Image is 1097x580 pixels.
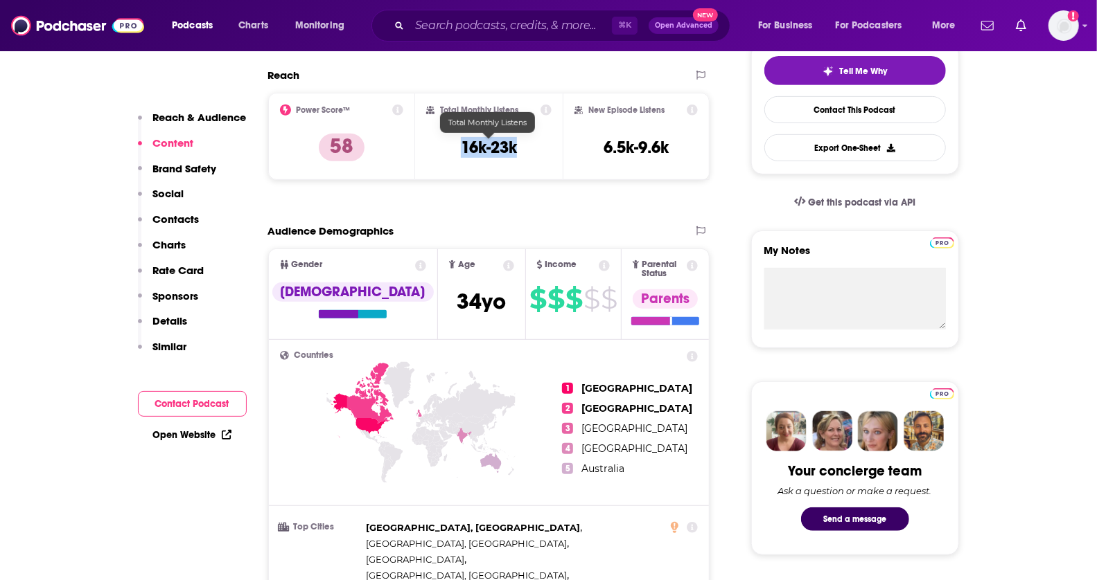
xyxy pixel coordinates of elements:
[138,162,217,188] button: Brand Safety
[440,105,518,115] h2: Total Monthly Listens
[162,15,231,37] button: open menu
[457,288,506,315] span: 34 yo
[604,137,669,158] h3: 6.5k-9.6k
[138,314,188,340] button: Details
[367,520,583,536] span: ,
[581,382,692,395] span: [GEOGRAPHIC_DATA]
[858,411,898,451] img: Jules Profile
[458,260,475,269] span: Age
[836,16,902,35] span: For Podcasters
[748,15,830,37] button: open menu
[1048,10,1079,41] button: Show profile menu
[693,8,718,21] span: New
[153,289,199,302] p: Sponsors
[295,351,334,360] span: Countries
[612,17,638,35] span: ⌘ K
[153,111,247,124] p: Reach & Audience
[138,111,247,136] button: Reach & Audience
[633,289,698,309] div: Parents
[783,185,927,219] a: Get this podcast via API
[268,69,300,82] h2: Reach
[153,340,187,353] p: Similar
[367,536,570,552] span: ,
[764,134,946,161] button: Export One-Sheet
[581,402,692,415] span: [GEOGRAPHIC_DATA]
[562,383,573,394] span: 1
[827,15,922,37] button: open menu
[812,411,852,451] img: Barbara Profile
[286,15,362,37] button: open menu
[297,105,351,115] h2: Power Score™
[932,16,956,35] span: More
[547,288,564,310] span: $
[562,463,573,474] span: 5
[153,162,217,175] p: Brand Safety
[11,12,144,39] img: Podchaser - Follow, Share and Rate Podcasts
[764,96,946,123] a: Contact This Podcast
[172,16,213,35] span: Podcasts
[153,212,200,226] p: Contacts
[930,388,954,399] img: Podchaser Pro
[529,288,546,310] span: $
[367,522,581,533] span: [GEOGRAPHIC_DATA], [GEOGRAPHIC_DATA]
[1048,10,1079,41] img: User Profile
[153,314,188,327] p: Details
[153,429,231,441] a: Open Website
[138,187,184,212] button: Social
[272,282,434,302] div: [DEMOGRAPHIC_DATA]
[138,264,204,289] button: Rate Card
[823,66,834,77] img: tell me why sparkle
[778,485,932,496] div: Ask a question or make a request.
[319,134,365,161] p: 58
[655,22,712,29] span: Open Advanced
[153,136,194,149] p: Content
[367,554,465,565] span: [GEOGRAPHIC_DATA]
[229,15,277,37] a: Charts
[280,523,361,532] h3: Top Cities
[801,507,909,531] button: Send a message
[930,237,954,248] img: Podchaser Pro
[367,552,467,568] span: ,
[1010,14,1032,37] a: Show notifications dropdown
[758,16,813,35] span: For Business
[976,14,999,37] a: Show notifications dropdown
[562,443,573,454] span: 4
[565,288,582,310] span: $
[138,136,194,162] button: Content
[138,340,187,365] button: Similar
[649,17,719,34] button: Open AdvancedNew
[367,538,568,549] span: [GEOGRAPHIC_DATA], [GEOGRAPHIC_DATA]
[292,260,323,269] span: Gender
[545,260,577,269] span: Income
[766,411,807,451] img: Sydney Profile
[930,386,954,399] a: Pro website
[410,15,612,37] input: Search podcasts, credits, & more...
[583,288,599,310] span: $
[930,235,954,248] a: Pro website
[922,15,973,37] button: open menu
[268,224,394,237] h2: Audience Demographics
[764,56,946,85] button: tell me why sparkleTell Me Why
[1068,10,1079,21] svg: Add a profile image
[153,187,184,200] p: Social
[295,16,344,35] span: Monitoring
[808,197,915,208] span: Get this podcast via API
[764,244,946,268] label: My Notes
[461,137,517,158] h3: 16k-23k
[138,289,199,315] button: Sponsors
[1048,10,1079,41] span: Logged in as jacruz
[601,288,617,310] span: $
[642,260,685,278] span: Parental Status
[904,411,944,451] img: Jon Profile
[562,423,573,434] span: 3
[581,442,687,455] span: [GEOGRAPHIC_DATA]
[588,105,665,115] h2: New Episode Listens
[138,391,247,417] button: Contact Podcast
[153,238,186,251] p: Charts
[153,264,204,277] p: Rate Card
[138,238,186,264] button: Charts
[238,16,268,35] span: Charts
[562,403,573,414] span: 2
[581,462,624,475] span: Australia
